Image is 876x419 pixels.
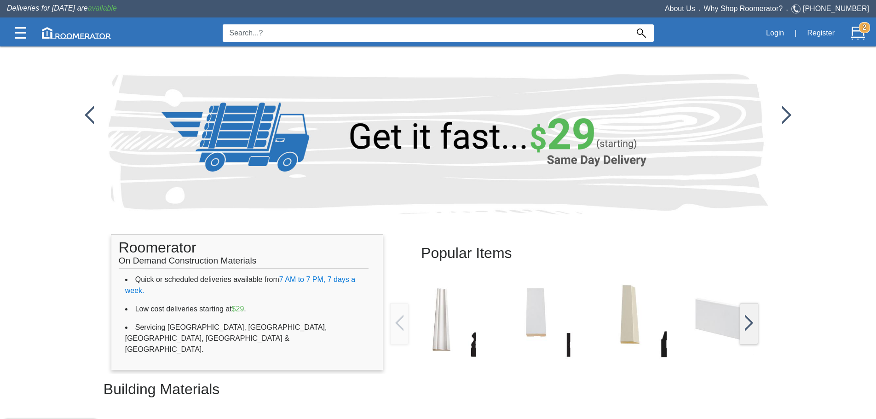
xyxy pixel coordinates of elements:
[782,106,791,124] img: /app/images/Buttons/favicon.jpg
[125,300,369,318] li: Low cost deliveries starting at .
[802,23,840,43] button: Register
[223,24,629,42] input: Search...?
[421,238,728,269] h2: Popular Items
[745,315,753,331] img: /app/images/Buttons/favicon.jpg
[104,374,772,405] h2: Building Materials
[789,23,802,43] div: |
[85,106,94,124] img: /app/images/Buttons/favicon.jpg
[590,279,670,360] img: /app/images/Buttons/favicon.jpg
[15,27,26,39] img: Categories.svg
[783,8,791,12] span: •
[704,5,783,12] a: Why Shop Roomerator?
[7,4,117,12] span: Deliveries for [DATE] are
[119,235,369,269] h1: Roomerator
[395,315,403,331] img: /app/images/Buttons/favicon.jpg
[232,305,244,313] span: $29
[684,279,765,360] img: /app/images/Buttons/favicon.jpg
[761,23,789,43] button: Login
[119,251,257,265] span: On Demand Construction Materials
[125,318,369,359] li: Servicing [GEOGRAPHIC_DATA], [GEOGRAPHIC_DATA], [GEOGRAPHIC_DATA], [GEOGRAPHIC_DATA] & [GEOGRAPHI...
[859,22,870,33] strong: 2
[125,270,369,300] li: Quick or scheduled deliveries available from
[803,5,869,12] a: [PHONE_NUMBER]
[496,279,576,360] img: /app/images/Buttons/favicon.jpg
[401,279,482,360] img: /app/images/Buttons/favicon.jpg
[695,8,704,12] span: •
[665,5,695,12] a: About Us
[851,26,865,40] img: Cart.svg
[88,4,117,12] span: available
[791,3,803,15] img: Telephone.svg
[42,27,111,39] img: roomerator-logo.svg
[637,29,646,38] img: Search_Icon.svg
